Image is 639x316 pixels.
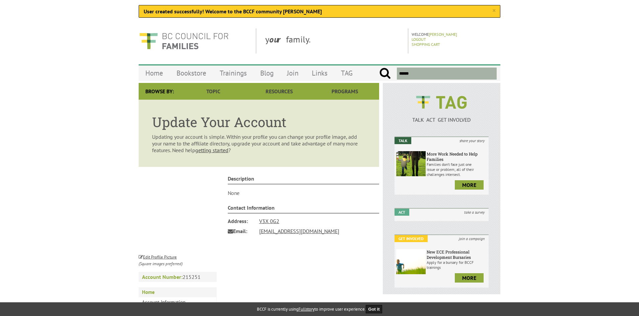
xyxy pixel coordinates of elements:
a: Resources [246,83,312,100]
a: Edit Profile Picture [139,253,177,260]
a: [EMAIL_ADDRESS][DOMAIN_NAME] [259,228,339,234]
a: TAG [334,65,359,81]
a: Trainings [213,65,254,81]
article: Updating your account is simple. Within your profile you can change your profile image, add your ... [139,100,379,167]
a: TALK ACT GET INVOLVED [395,110,489,123]
input: Submit [379,68,391,80]
p: Families don’t face just one issue or problem; all of their challenges intersect. [427,162,487,177]
p: Welcome [412,32,498,37]
i: take a survey [460,209,489,216]
a: Shopping Cart [412,42,440,47]
div: y family. [260,28,408,54]
i: join a campaign [455,235,489,242]
a: × [492,7,495,14]
em: Get Involved [395,235,428,242]
a: Links [305,65,334,81]
a: Home [139,65,170,81]
a: V3X 0G2 [259,218,279,224]
h6: More Work Needed to Help Families [427,151,487,162]
h1: Update Your Account [152,113,366,131]
p: Apply for a bursary for BCCF trainings [427,260,487,270]
a: Topic [181,83,246,100]
div: User created successfully! Welcome to the BCCF community [PERSON_NAME] [139,5,500,18]
span: Address [228,216,255,226]
a: more [455,273,484,283]
a: [PERSON_NAME] [429,32,457,37]
a: Account Information [139,297,216,307]
img: BC Council for FAMILIES [139,28,229,54]
em: Act [395,209,409,216]
p: 215251 [139,272,217,282]
span: Email [228,226,255,236]
h4: Contact Information [228,204,379,213]
a: Bookstore [170,65,213,81]
a: Blog [254,65,280,81]
i: share your story [455,137,489,144]
a: Fullstory [298,306,314,312]
p: TALK ACT GET INVOLVED [395,116,489,123]
em: Talk [395,137,411,144]
a: Logout [412,37,426,42]
h4: Description [228,175,379,184]
button: Got it [366,305,382,313]
small: Edit Profile Picture [139,254,177,260]
a: more [455,180,484,190]
i: (Square images preferred) [139,261,183,267]
a: Join [280,65,305,81]
a: getting started [195,147,228,153]
strong: our [269,34,286,45]
strong: Account Number: [142,274,183,280]
div: Browse By: [139,83,181,100]
img: BCCF's TAG Logo [411,90,472,115]
a: Home [139,287,216,297]
p: None [228,190,379,196]
a: Programs [312,83,378,100]
h6: New ECE Professional Development Bursaries [427,249,487,260]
